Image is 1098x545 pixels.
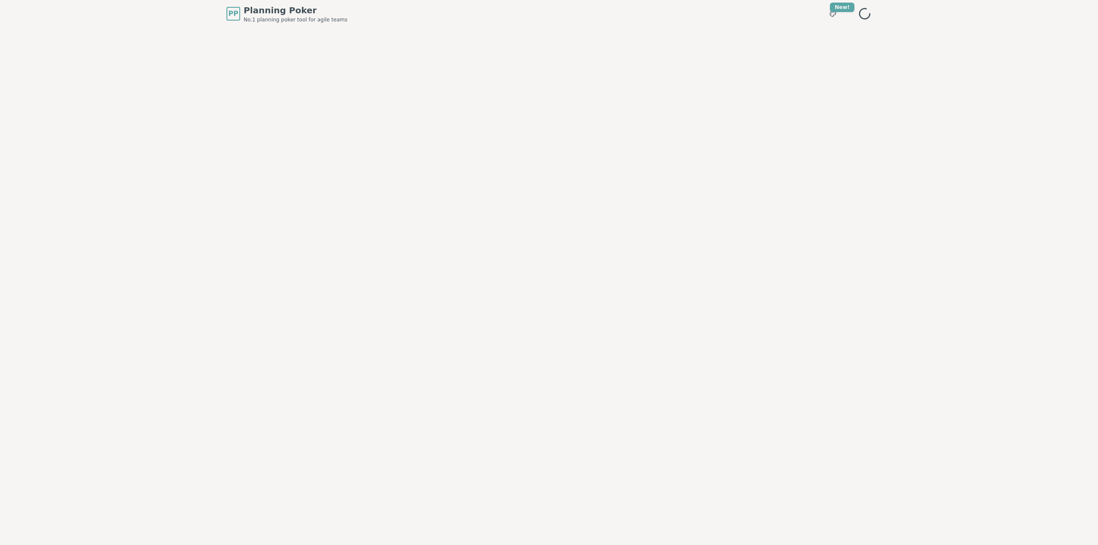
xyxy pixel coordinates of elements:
a: PPPlanning PokerNo.1 planning poker tool for agile teams [226,4,347,23]
span: PP [228,9,238,19]
span: Planning Poker [244,4,347,16]
button: New! [825,6,841,21]
div: New! [830,3,854,12]
span: No.1 planning poker tool for agile teams [244,16,347,23]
